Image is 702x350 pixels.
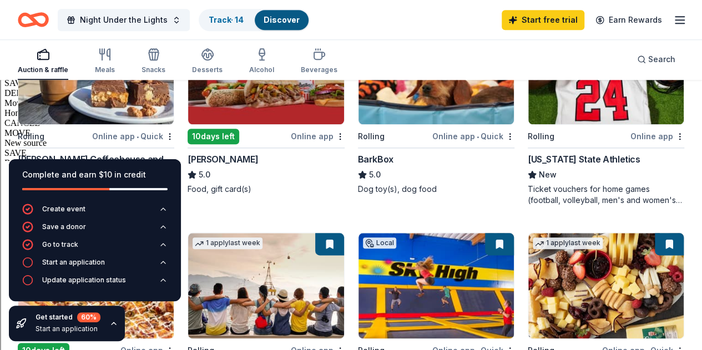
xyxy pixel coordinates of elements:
div: Complete and earn $10 in credit [22,168,168,181]
div: Print [4,136,698,146]
button: Start an application [22,257,168,275]
div: DELETE [4,277,698,287]
button: Update application status [22,275,168,292]
div: CANCEL [4,307,698,317]
div: MOVE [4,317,698,327]
button: Go to track [22,239,168,257]
span: Night Under the Lights [80,13,168,27]
a: Earn Rewards [589,10,669,30]
div: Newspaper [4,186,698,196]
div: Rename Outline [4,116,698,126]
div: Meals [95,65,115,74]
button: Auction & raffle [18,43,68,80]
a: Home [18,7,49,33]
div: Alcohol [249,65,274,74]
div: Journal [4,166,698,176]
div: Delete [4,56,698,66]
div: Home [4,297,698,307]
div: This outline has no content. Would you like to delete it? [4,257,698,267]
div: Rename [4,86,698,96]
div: Sign out [4,76,698,86]
div: Magazine [4,176,698,186]
div: New source [4,327,698,337]
div: CANCEL [4,237,698,247]
div: SAVE [4,337,698,347]
a: Start free trial [502,10,584,30]
div: Sort A > Z [4,26,698,36]
button: Alcohol [249,43,274,80]
div: Search for Source [4,156,698,166]
button: Create event [22,204,168,221]
div: Visual Art [4,206,698,216]
button: Snacks [142,43,165,80]
div: Options [4,66,698,76]
div: Snacks [142,65,165,74]
button: Meals [95,43,115,80]
div: Save a donor [42,222,86,231]
div: Auction & raffle [18,65,68,74]
div: TODO: put dlg title [4,216,698,226]
div: Home [4,4,232,14]
button: Track· 14Discover [199,9,310,31]
div: Television/Radio [4,196,698,206]
div: Move To ... [4,46,698,56]
div: Desserts [192,65,223,74]
a: Track· 14 [209,15,244,24]
div: 60 % [77,312,100,322]
div: Beverages [301,65,337,74]
div: Go to track [42,240,78,249]
div: SAVE AND GO HOME [4,267,698,277]
button: Beverages [301,43,337,80]
div: Start an application [36,324,100,333]
a: Discover [264,15,300,24]
div: Add Outline Template [4,146,698,156]
div: Download [4,126,698,136]
div: Start an application [42,258,105,267]
button: Save a donor [22,221,168,239]
span: Search [648,53,675,66]
button: Search [628,48,684,70]
div: Create event [42,205,85,214]
input: Search outlines [4,14,103,26]
div: ??? [4,247,698,257]
div: Move to ... [4,287,698,297]
button: Desserts [192,43,223,80]
div: Delete [4,106,698,116]
div: Move To ... [4,96,698,106]
div: Get started [36,312,100,322]
div: Update application status [42,276,126,285]
div: Sort New > Old [4,36,698,46]
button: Night Under the Lights [58,9,190,31]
